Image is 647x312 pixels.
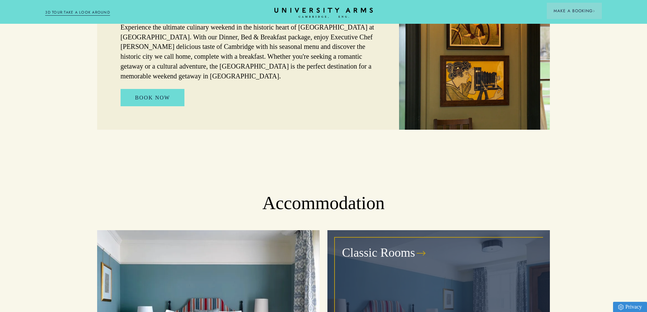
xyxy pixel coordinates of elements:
[547,3,602,19] button: Make a BookingArrow icon
[274,8,373,18] a: Home
[121,89,184,107] a: Book Now
[613,302,647,312] a: Privacy
[554,8,595,14] span: Make a Booking
[618,304,624,310] img: Privacy
[593,10,595,12] img: Arrow icon
[45,10,110,16] a: 3D TOUR:TAKE A LOOK AROUND
[342,245,415,261] h3: Classic Rooms
[121,22,376,81] p: Experience the ultimate culinary weekend in the historic heart of [GEOGRAPHIC_DATA] at [GEOGRAPHI...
